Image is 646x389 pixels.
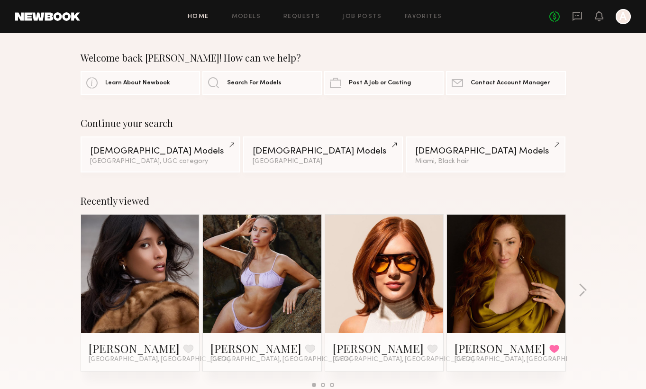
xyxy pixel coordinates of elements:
a: [DEMOGRAPHIC_DATA] Models[GEOGRAPHIC_DATA], UGC category [81,136,240,172]
span: Post A Job or Casting [349,80,411,86]
a: Requests [283,14,320,20]
span: Learn About Newbook [105,80,170,86]
a: [PERSON_NAME] [210,341,301,356]
span: Search For Models [227,80,282,86]
span: [GEOGRAPHIC_DATA], [GEOGRAPHIC_DATA] [89,356,230,363]
a: Models [232,14,261,20]
a: Learn About Newbook [81,71,200,95]
span: [GEOGRAPHIC_DATA], [GEOGRAPHIC_DATA] [210,356,352,363]
a: Search For Models [202,71,322,95]
a: [PERSON_NAME] [89,341,180,356]
div: Miami, Black hair [415,158,556,165]
a: [PERSON_NAME] [333,341,424,356]
div: [DEMOGRAPHIC_DATA] Models [253,147,393,156]
div: Continue your search [81,118,566,129]
span: [GEOGRAPHIC_DATA], [GEOGRAPHIC_DATA] [455,356,596,363]
div: Recently viewed [81,195,566,207]
div: [GEOGRAPHIC_DATA] [253,158,393,165]
span: Contact Account Manager [471,80,550,86]
a: Favorites [405,14,442,20]
div: Welcome back [PERSON_NAME]! How can we help? [81,52,566,63]
a: Home [188,14,209,20]
a: Contact Account Manager [446,71,565,95]
span: [GEOGRAPHIC_DATA], [GEOGRAPHIC_DATA] [333,356,474,363]
div: [GEOGRAPHIC_DATA], UGC category [90,158,231,165]
div: [DEMOGRAPHIC_DATA] Models [90,147,231,156]
a: [PERSON_NAME] [455,341,546,356]
div: [DEMOGRAPHIC_DATA] Models [415,147,556,156]
a: [DEMOGRAPHIC_DATA] Models[GEOGRAPHIC_DATA] [243,136,403,172]
a: Post A Job or Casting [324,71,444,95]
a: [DEMOGRAPHIC_DATA] ModelsMiami, Black hair [406,136,565,172]
a: A [616,9,631,24]
a: Job Posts [343,14,382,20]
